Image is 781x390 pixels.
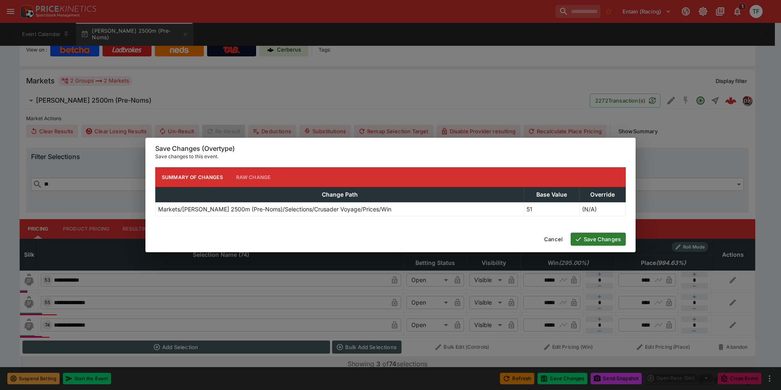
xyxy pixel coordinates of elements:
[580,187,626,202] th: Override
[524,187,580,202] th: Base Value
[524,202,580,216] td: 51
[155,152,626,161] p: Save changes to this event.
[539,233,567,246] button: Cancel
[156,187,524,202] th: Change Path
[155,167,230,187] button: Summary of Changes
[571,233,626,246] button: Save Changes
[155,144,626,153] h6: Save Changes (Overtype)
[230,167,277,187] button: Raw Change
[158,205,391,213] p: Markets/[PERSON_NAME] 2500m (Pre-Noms)/Selections/Crusader Voyage/Prices/Win
[580,202,626,216] td: (N/A)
